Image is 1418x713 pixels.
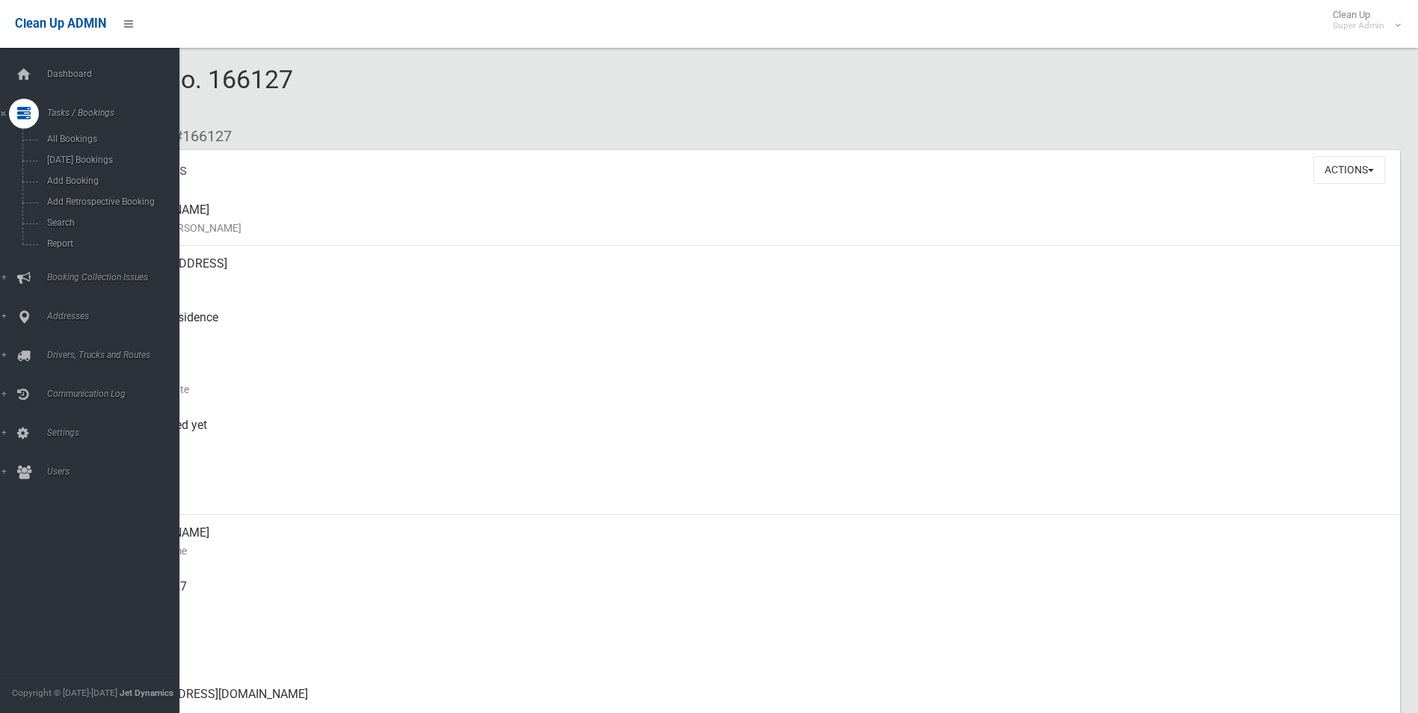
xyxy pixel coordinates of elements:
[120,434,1388,452] small: Collected At
[120,649,1388,667] small: Landline
[43,428,191,438] span: Settings
[43,350,191,360] span: Drivers, Trucks and Routes
[12,688,117,698] span: Copyright © [DATE]-[DATE]
[120,623,1388,676] div: None given
[120,407,1388,461] div: Not collected yet
[43,311,191,321] span: Addresses
[43,238,178,249] span: Report
[120,246,1388,300] div: [STREET_ADDRESS]
[43,466,191,477] span: Users
[15,16,106,31] span: Clean Up ADMIN
[43,155,178,165] span: [DATE] Bookings
[43,389,191,399] span: Communication Log
[43,134,178,144] span: All Bookings
[120,596,1388,614] small: Mobile
[1313,156,1385,184] button: Actions
[120,300,1388,354] div: Front of Residence
[43,176,178,186] span: Add Booking
[43,217,178,228] span: Search
[43,272,191,283] span: Booking Collection Issues
[120,273,1388,291] small: Address
[120,488,1388,506] small: Zone
[120,542,1388,560] small: Contact Name
[66,64,293,123] span: Booking No. 166127
[43,197,178,207] span: Add Retrospective Booking
[120,515,1388,569] div: [PERSON_NAME]
[1325,9,1399,31] span: Clean Up
[120,461,1388,515] div: [DATE]
[43,108,191,118] span: Tasks / Bookings
[120,327,1388,345] small: Pickup Point
[163,123,232,150] li: #166127
[120,354,1388,407] div: [DATE]
[120,380,1388,398] small: Collection Date
[43,69,191,79] span: Dashboard
[120,688,173,698] strong: Jet Dynamics
[120,192,1388,246] div: [PERSON_NAME]
[120,219,1388,237] small: Name of [PERSON_NAME]
[120,569,1388,623] div: 0426539127
[1333,20,1384,31] small: Super Admin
